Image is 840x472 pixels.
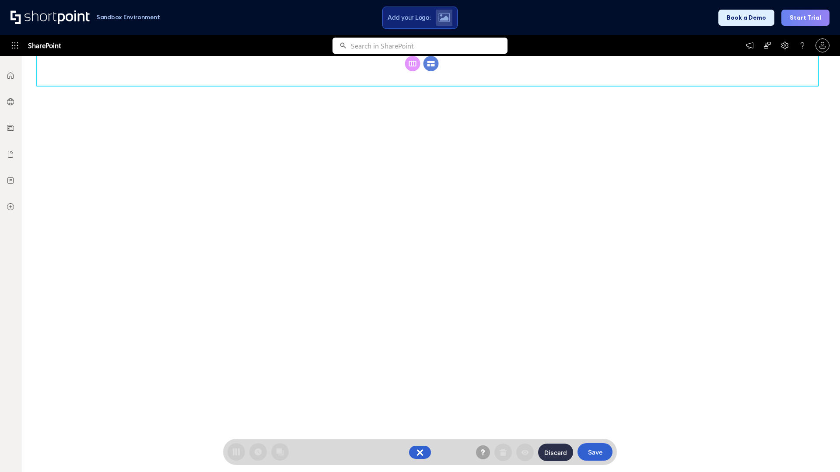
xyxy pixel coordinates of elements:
button: Discard [538,444,573,461]
span: SharePoint [28,35,61,56]
button: Save [577,443,612,461]
button: Book a Demo [718,10,774,26]
iframe: Chat Widget [796,430,840,472]
span: Add your Logo: [388,14,430,21]
button: Start Trial [781,10,829,26]
img: Upload logo [438,13,450,22]
input: Search in SharePoint [351,38,507,54]
h1: Sandbox Environment [96,15,160,20]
